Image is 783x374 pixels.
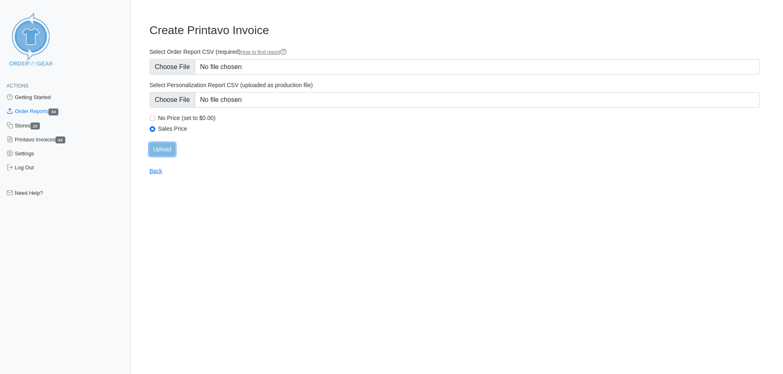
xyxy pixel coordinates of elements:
label: No Price (set to $0.00) [158,114,760,122]
span: Actions [7,83,28,89]
span: 34 [48,109,58,115]
input: Upload [150,143,175,156]
label: Sales Price [158,125,760,132]
a: How to find report [240,49,287,55]
a: Back [150,168,162,174]
span: 34 [55,136,65,143]
label: Select Personalization Report CSV (uploaded as production file) [150,81,760,89]
label: Select Order Report CSV (required) [150,48,760,56]
h3: Create Printavo Invoice [150,23,760,37]
span: 23 [30,122,40,129]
